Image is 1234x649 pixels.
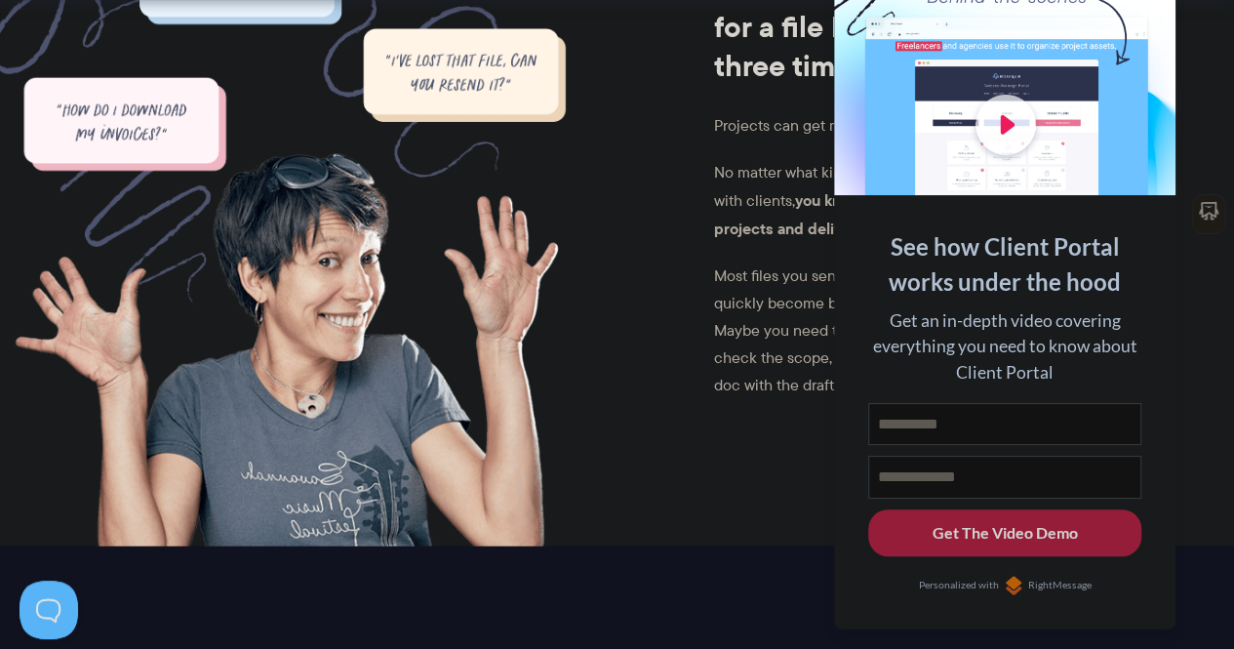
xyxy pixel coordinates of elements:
[868,576,1141,595] a: Personalized withRightMessage
[868,308,1141,385] div: Get an in-depth video covering everything you need to know about Client Portal
[714,263,1122,399] p: Most files you send will likely be emailed across. These can quickly become buried in your and yo...
[714,159,1122,243] p: No matter what kinds of projects you work on, if you work with clients, .
[868,509,1141,557] button: Get The Video Demo
[714,112,1122,140] p: Projects can get messy.
[1004,576,1023,595] img: Personalized with RightMessage
[868,229,1141,300] div: See how Client Portal works under the hood
[918,578,998,593] span: Personalized with
[933,521,1078,545] div: Get The Video Demo
[20,581,78,639] iframe: Toggle Customer Support
[714,188,1099,240] strong: you know the headache of keeping track of projects and deliverables
[1028,578,1092,593] span: RightMessage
